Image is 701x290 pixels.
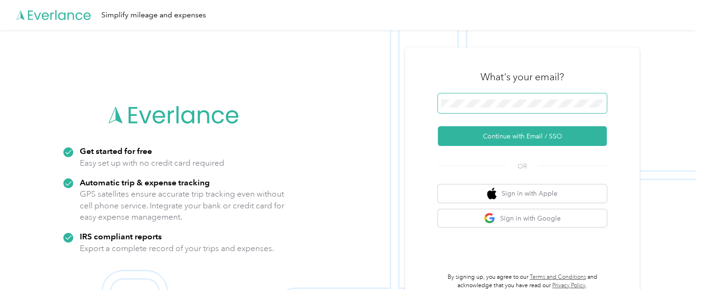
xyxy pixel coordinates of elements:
[101,9,206,21] div: Simplify mileage and expenses
[552,282,586,289] a: Privacy Policy
[530,274,586,281] a: Terms and Conditions
[80,157,224,169] p: Easy set up with no credit card required
[484,213,495,224] img: google logo
[80,231,162,241] strong: IRS compliant reports
[438,126,607,146] button: Continue with Email / SSO
[438,209,607,228] button: google logoSign in with Google
[80,146,152,156] strong: Get started for free
[506,161,539,171] span: OR
[80,243,274,254] p: Export a complete record of your trips and expenses.
[438,184,607,203] button: apple logoSign in with Apple
[80,177,210,187] strong: Automatic trip & expense tracking
[487,188,496,199] img: apple logo
[480,70,564,84] h3: What's your email?
[80,188,285,223] p: GPS satellites ensure accurate trip tracking even without cell phone service. Integrate your bank...
[438,273,607,290] p: By signing up, you agree to our and acknowledge that you have read our .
